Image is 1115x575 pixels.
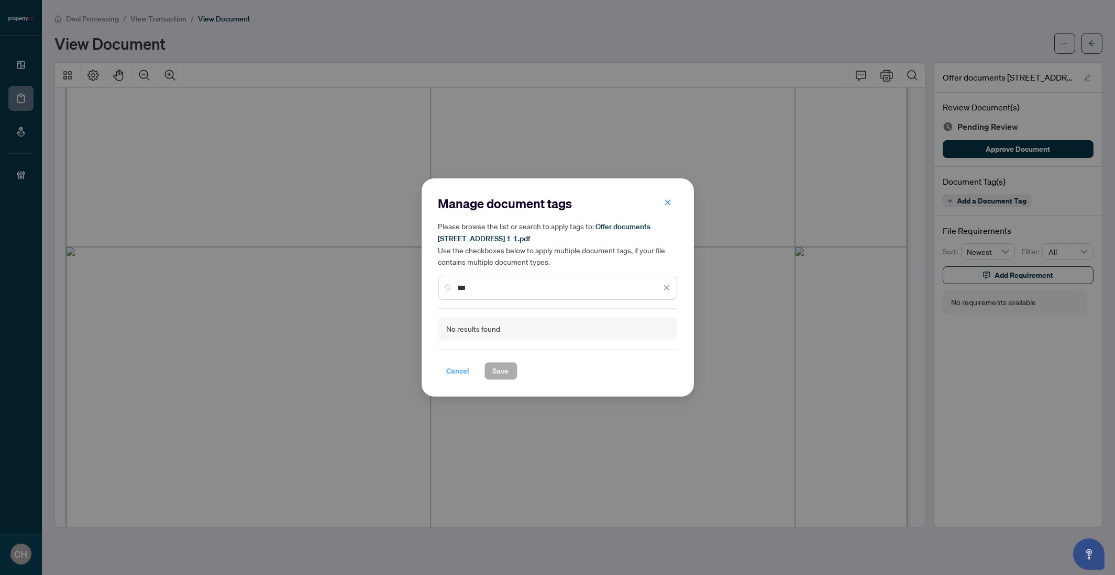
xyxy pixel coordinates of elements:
button: Save [484,362,517,380]
span: close [663,284,670,291]
span: Cancel [447,363,470,379]
h5: Please browse the list or search to apply tags to: Use the checkboxes below to apply multiple doc... [438,220,677,267]
button: Cancel [438,362,478,380]
span: close [664,199,671,206]
h2: Manage document tags [438,195,677,212]
button: Open asap [1073,538,1105,570]
div: No results found [447,323,501,335]
span: Offer documents [STREET_ADDRESS] 1 1.pdf [438,222,651,243]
